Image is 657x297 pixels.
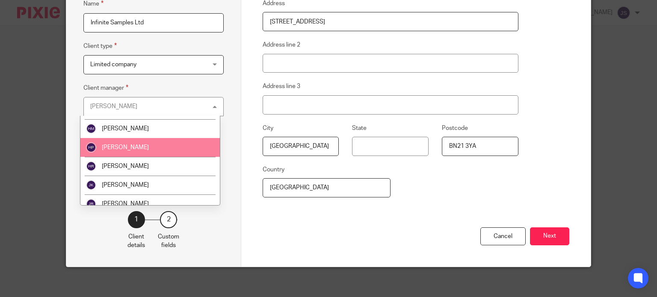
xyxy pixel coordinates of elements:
img: svg%3E [86,142,96,153]
img: svg%3E [86,180,96,190]
span: [PERSON_NAME] [102,163,149,169]
span: [PERSON_NAME] [102,144,149,150]
label: Address line 2 [263,41,300,49]
p: Client details [127,232,145,250]
label: Client manager [83,83,128,93]
div: [PERSON_NAME] [90,103,137,109]
img: svg%3E [86,199,96,209]
label: Address line 3 [263,82,300,91]
label: City [263,124,273,132]
span: [PERSON_NAME] [102,182,149,188]
img: svg%3E [86,161,96,171]
span: [PERSON_NAME] [102,201,149,207]
p: Custom fields [158,232,179,250]
label: Country [263,165,284,174]
span: [PERSON_NAME] [102,126,149,132]
div: 2 [160,211,177,228]
span: Limited company [90,62,136,68]
img: svg%3E [86,124,96,134]
label: State [352,124,367,132]
button: Next [530,227,569,246]
div: Cancel [480,227,526,246]
div: 1 [128,211,145,228]
label: Client type [83,41,117,51]
label: Postcode [442,124,468,132]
